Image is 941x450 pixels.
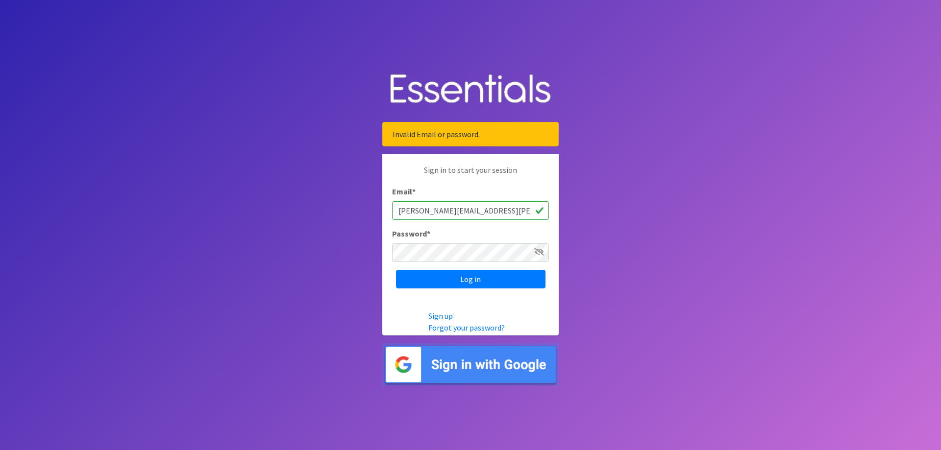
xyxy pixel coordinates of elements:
a: Forgot your password? [428,323,505,332]
div: Invalid Email or password. [382,122,559,146]
abbr: required [427,229,430,238]
a: Sign up [428,311,453,321]
input: Log in [396,270,545,288]
p: Sign in to start your session [392,164,549,186]
img: Sign in with Google [382,343,559,386]
abbr: required [412,187,416,196]
label: Password [392,228,430,239]
label: Email [392,186,416,197]
img: Human Essentials [382,64,559,115]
